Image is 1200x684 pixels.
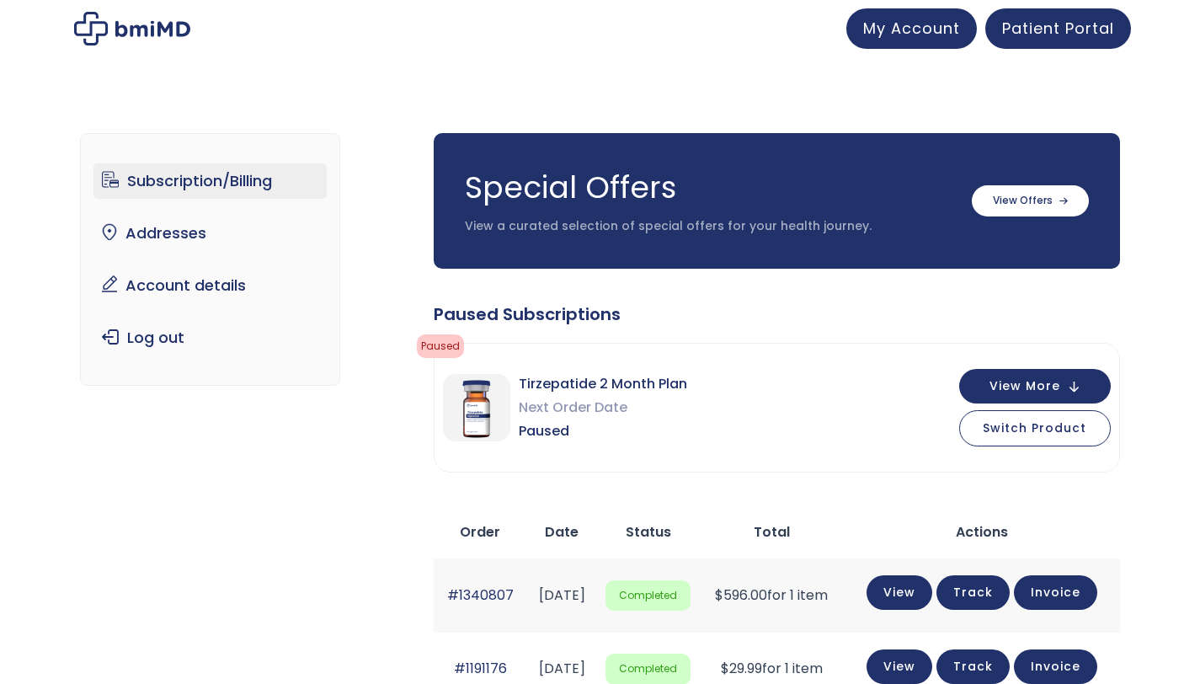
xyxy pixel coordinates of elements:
[956,522,1008,542] span: Actions
[460,522,500,542] span: Order
[985,8,1131,49] a: Patient Portal
[959,410,1111,446] button: Switch Product
[80,133,340,386] nav: Account pages
[93,163,327,199] a: Subscription/Billing
[959,369,1111,403] button: View More
[93,320,327,355] a: Log out
[454,659,507,678] a: #1191176
[715,585,767,605] span: 596.00
[465,218,955,235] p: View a curated selection of special offers for your health journey.
[715,585,723,605] span: $
[93,268,327,303] a: Account details
[417,334,464,358] span: Paused
[605,580,691,612] span: Completed
[989,381,1060,392] span: View More
[1014,649,1097,684] a: Invoice
[1014,575,1097,610] a: Invoice
[867,649,932,684] a: View
[626,522,671,542] span: Status
[936,649,1010,684] a: Track
[1002,18,1114,39] span: Patient Portal
[443,374,510,441] img: Tirzepatide 2 Month Plan
[447,585,514,605] a: #1340807
[867,575,932,610] a: View
[699,558,844,632] td: for 1 item
[434,302,1120,326] div: Paused Subscriptions
[545,522,579,542] span: Date
[936,575,1010,610] a: Track
[465,167,955,209] h3: Special Offers
[863,18,960,39] span: My Account
[539,585,585,605] time: [DATE]
[754,522,790,542] span: Total
[721,659,729,678] span: $
[74,12,190,45] img: My account
[93,216,327,251] a: Addresses
[983,419,1086,436] span: Switch Product
[846,8,977,49] a: My Account
[539,659,585,678] time: [DATE]
[721,659,762,678] span: 29.99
